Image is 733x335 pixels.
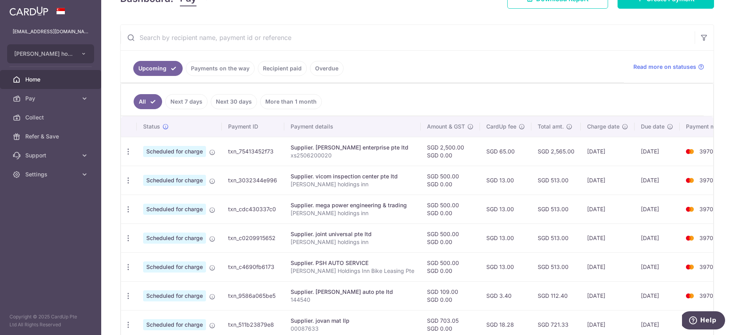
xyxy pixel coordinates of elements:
a: Next 30 days [211,94,257,109]
img: Bank Card [682,176,698,185]
td: [DATE] [581,252,635,281]
span: Settings [25,170,77,178]
td: SGD 13.00 [480,195,531,223]
div: Supplier. jovan mat llp [291,317,414,325]
p: [EMAIL_ADDRESS][DOMAIN_NAME] [13,28,89,36]
p: [PERSON_NAME] holdings inn [291,238,414,246]
td: txn_9586a065be5 [222,281,284,310]
span: Scheduled for charge [143,146,206,157]
td: SGD 109.00 SGD 0.00 [421,281,480,310]
td: [DATE] [581,223,635,252]
td: [DATE] [635,252,680,281]
span: CardUp fee [486,123,516,131]
span: Pay [25,95,77,102]
td: SGD 13.00 [480,252,531,281]
td: [DATE] [635,281,680,310]
span: Amount & GST [427,123,465,131]
td: SGD 2,500.00 SGD 0.00 [421,137,480,166]
td: txn_c4690fb6173 [222,252,284,281]
a: All [134,94,162,109]
td: [DATE] [581,281,635,310]
a: Payments on the way [186,61,255,76]
td: SGD 500.00 SGD 0.00 [421,166,480,195]
td: SGD 3.40 [480,281,531,310]
div: Supplier. mega power engineering & trading [291,201,414,209]
span: Total amt. [538,123,564,131]
td: SGD 513.00 [531,223,581,252]
p: 00087633 [291,325,414,333]
a: Next 7 days [165,94,208,109]
td: txn_c0209915652 [222,223,284,252]
span: 3970 [699,292,713,299]
span: Home [25,76,77,83]
p: 144540 [291,296,414,304]
td: SGD 500.00 SGD 0.00 [421,195,480,223]
td: SGD 13.00 [480,166,531,195]
span: 3970 [699,148,713,155]
div: Supplier. PSH AUTO SERVICE [291,259,414,267]
img: Bank Card [682,291,698,301]
td: SGD 513.00 [531,252,581,281]
td: [DATE] [581,137,635,166]
td: SGD 513.00 [531,195,581,223]
input: Search by recipient name, payment id or reference [121,25,695,50]
img: Bank Card [682,262,698,272]
iframe: Opens a widget where you can find more information [682,311,725,331]
th: Payment details [284,116,421,137]
td: [DATE] [635,166,680,195]
td: SGD 65.00 [480,137,531,166]
td: [DATE] [581,166,635,195]
td: [DATE] [581,195,635,223]
p: xs2506200020 [291,151,414,159]
p: [PERSON_NAME] holdings inn [291,180,414,188]
td: txn_3032344e996 [222,166,284,195]
span: 3970 [699,206,713,212]
span: Charge date [587,123,620,131]
span: Scheduled for charge [143,290,206,301]
span: Status [143,123,160,131]
a: Recipient paid [258,61,307,76]
td: txn_cdc430337c0 [222,195,284,223]
span: Scheduled for charge [143,261,206,273]
a: Overdue [310,61,344,76]
img: Bank Card [682,233,698,243]
td: SGD 513.00 [531,166,581,195]
td: txn_75413452f73 [222,137,284,166]
img: Bank Card [682,147,698,156]
span: Collect [25,114,77,121]
span: Scheduled for charge [143,319,206,330]
span: 3970 [699,235,713,241]
span: 3970 [699,263,713,270]
span: [PERSON_NAME] holdings inn bike leasing pte ltd [14,50,73,58]
span: Scheduled for charge [143,175,206,186]
td: SGD 13.00 [480,223,531,252]
div: Supplier. vicom inspection center pte ltd [291,172,414,180]
div: Supplier. joint universal pte ltd [291,230,414,238]
a: More than 1 month [260,94,322,109]
button: [PERSON_NAME] holdings inn bike leasing pte ltd [7,44,94,63]
span: 3970 [699,177,713,184]
td: [DATE] [635,137,680,166]
td: [DATE] [635,195,680,223]
td: [DATE] [635,223,680,252]
span: Refer & Save [25,132,77,140]
p: [PERSON_NAME] holdings inn [291,209,414,217]
img: Bank Card [682,204,698,214]
div: Supplier. [PERSON_NAME] enterprise pte ltd [291,144,414,151]
span: Read more on statuses [633,63,696,71]
a: Upcoming [133,61,183,76]
img: CardUp [9,6,48,16]
span: Due date [641,123,665,131]
div: Supplier. [PERSON_NAME] auto pte ltd [291,288,414,296]
p: [PERSON_NAME] Holdings Inn Bike Leasing Pte [291,267,414,275]
td: SGD 2,565.00 [531,137,581,166]
td: SGD 500.00 SGD 0.00 [421,223,480,252]
a: Read more on statuses [633,63,704,71]
th: Payment ID [222,116,284,137]
td: SGD 112.40 [531,281,581,310]
span: Scheduled for charge [143,204,206,215]
td: SGD 500.00 SGD 0.00 [421,252,480,281]
span: Scheduled for charge [143,233,206,244]
span: Support [25,151,77,159]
